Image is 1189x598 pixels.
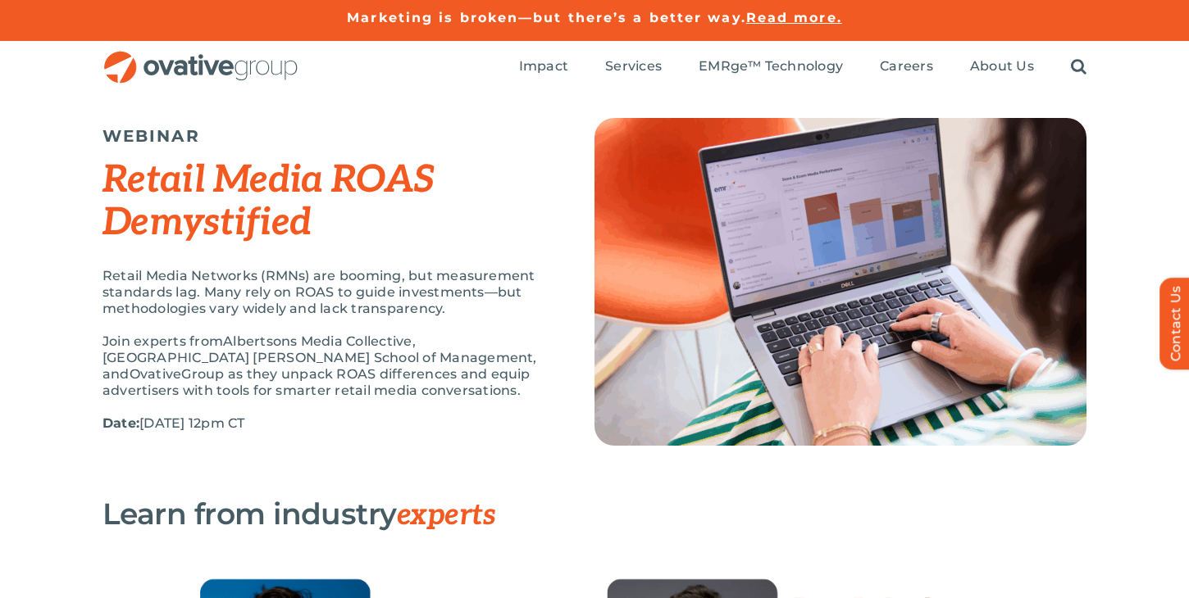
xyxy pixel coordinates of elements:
[605,58,662,76] a: Services
[880,58,933,75] span: Careers
[970,58,1034,75] span: About Us
[699,58,843,75] span: EMRge™ Technology
[130,366,182,382] span: Ovative
[746,10,842,25] a: Read more.
[102,366,531,398] span: Group as they unpack ROAS differences and equip advertisers with tools for smarter retail media c...
[970,58,1034,76] a: About Us
[519,58,568,76] a: Impact
[102,268,553,317] p: Retail Media Networks (RMNs) are booming, but measurement standards lag. Many rely on ROAS to gui...
[594,118,1086,446] img: Top Image (2)
[605,58,662,75] span: Services
[102,415,139,431] strong: Date:
[102,49,299,65] a: OG_Full_horizontal_RGB
[519,41,1086,93] nav: Menu
[102,126,553,146] h5: WEBINAR
[519,58,568,75] span: Impact
[1071,58,1086,76] a: Search
[397,497,495,533] span: experts
[347,10,746,25] a: Marketing is broken—but there’s a better way.
[102,333,553,399] p: Join experts from
[102,157,434,246] em: Retail Media ROAS Demystified
[102,333,537,382] span: Albertsons Media Collective, [GEOGRAPHIC_DATA] [PERSON_NAME] School of Management, and
[699,58,843,76] a: EMRge™ Technology
[880,58,933,76] a: Careers
[102,497,1004,532] h3: Learn from industry
[102,415,553,432] p: [DATE] 12pm CT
